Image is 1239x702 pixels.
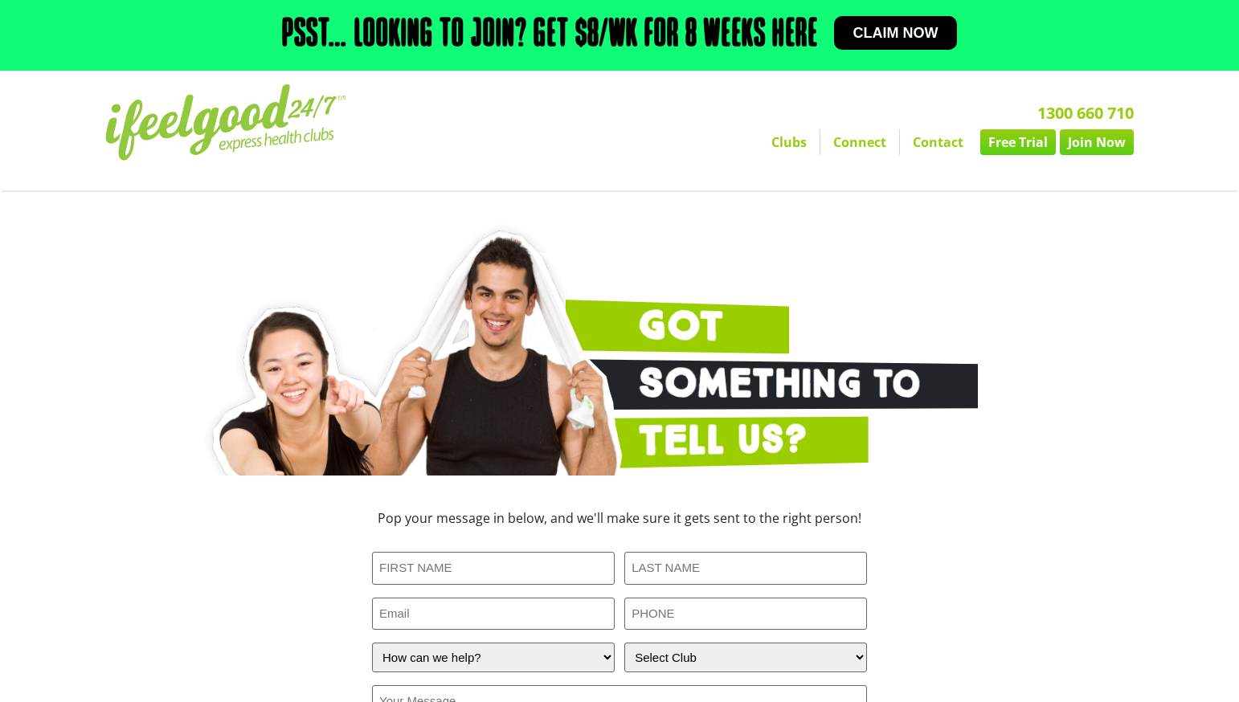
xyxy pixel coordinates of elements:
a: Contact [900,129,976,155]
span: Claim now [853,26,938,40]
input: Email [372,598,615,631]
input: PHONE [624,598,867,631]
h2: Psst… Looking to join? Get $8/wk for 8 weeks here [282,16,818,55]
input: LAST NAME [624,552,867,585]
a: Join Now [1060,129,1134,155]
h3: Pop your message in below, and we'll make sure it gets sent to the right person! [266,512,973,524]
a: 1300 660 710 [1037,102,1134,124]
input: FIRST NAME [372,552,615,585]
a: Free Trial [980,129,1056,155]
a: Claim now [834,16,958,50]
a: Clubs [759,129,820,155]
a: Connect [820,129,899,155]
nav: Menu [471,129,1134,155]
